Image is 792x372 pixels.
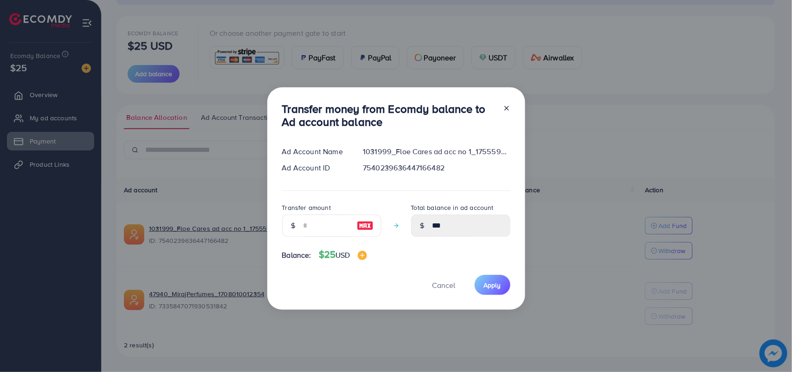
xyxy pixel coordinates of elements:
label: Transfer amount [282,203,331,212]
button: Cancel [421,275,467,295]
div: 7540239636447166482 [355,163,517,173]
span: Cancel [432,280,456,290]
h4: $25 [319,249,367,261]
div: 1031999_Floe Cares ad acc no 1_1755598915786 [355,146,517,157]
div: Ad Account ID [275,163,356,173]
span: USD [335,250,350,260]
img: image [357,220,373,231]
button: Apply [475,275,510,295]
h3: Transfer money from Ecomdy balance to Ad account balance [282,102,496,129]
label: Total balance in ad account [411,203,494,212]
span: Apply [484,281,501,290]
div: Ad Account Name [275,146,356,157]
img: image [358,251,367,260]
span: Balance: [282,250,311,261]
